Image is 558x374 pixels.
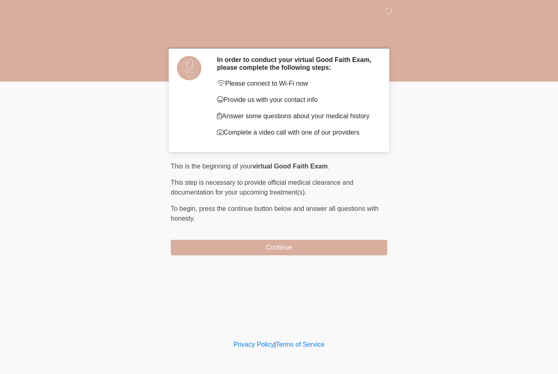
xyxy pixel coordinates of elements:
p: Complete a video call with one of our providers [217,128,375,137]
a: | [274,341,276,348]
p: Answer some questions about your medical history [217,111,375,121]
a: Privacy Policy [234,341,275,348]
button: Continue [171,240,387,255]
span: press the continue button below and answer all questions with honesty. [171,205,379,222]
span: This is the beginning of your [171,163,252,170]
a: Terms of Service [276,341,324,348]
h2: In order to conduct your virtual Good Faith Exam, please complete the following steps: [217,56,375,71]
p: Please connect to Wi-Fi now [217,79,375,89]
span: . [328,163,329,170]
span: This step is necessary to provide official medical clearance and documentation for your upcoming ... [171,179,353,196]
img: Agent Avatar [177,56,201,80]
strong: virtual Good Faith Exam [252,163,328,170]
p: Provide us with your contact info [217,95,375,105]
img: DM Wellness & Aesthetics Logo [163,6,173,16]
span: To begin, [171,205,199,212]
h1: ‎ ‎ [165,29,393,44]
